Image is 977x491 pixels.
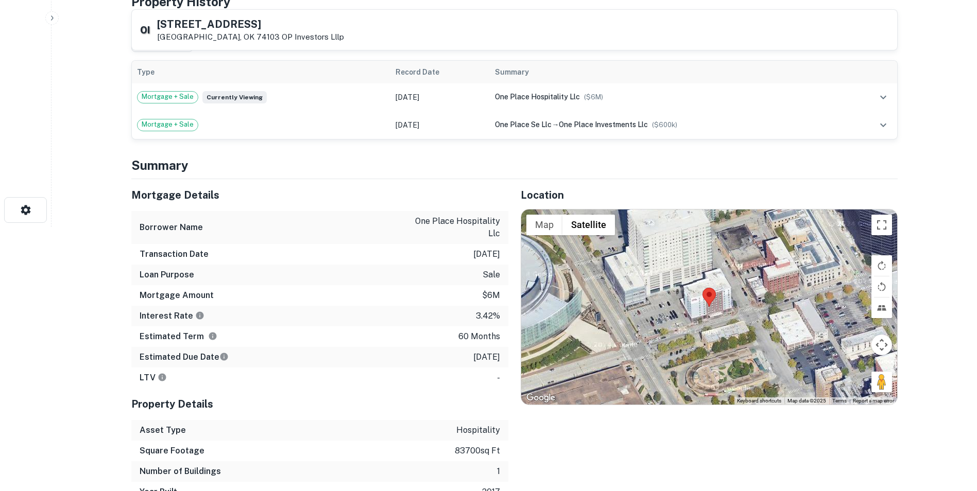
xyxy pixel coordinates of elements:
[131,156,898,174] h4: Summary
[483,269,500,281] p: sale
[737,397,781,405] button: Keyboard shortcuts
[157,32,344,42] p: [GEOGRAPHIC_DATA], OK 74103
[787,398,826,404] span: Map data ©2025
[219,352,229,361] svg: Estimate is based on a standard schedule for this type of loan.
[140,248,209,260] h6: Transaction Date
[195,311,204,320] svg: The interest rates displayed on the website are for informational purposes only and may be report...
[652,121,677,129] span: ($ 600k )
[140,23,149,37] p: O I
[138,92,198,102] span: Mortgage + Sale
[871,372,892,392] button: Drag Pegman onto the map to open Street View
[157,19,344,29] h5: [STREET_ADDRESS]
[140,372,167,384] h6: LTV
[473,248,500,260] p: [DATE]
[131,396,508,412] h5: Property Details
[140,465,221,478] h6: Number of Buildings
[584,93,603,101] span: ($ 6M )
[140,289,214,302] h6: Mortgage Amount
[526,215,562,235] button: Show street map
[132,61,390,83] th: Type
[521,187,898,203] h5: Location
[832,398,847,404] a: Terms (opens in new tab)
[158,373,167,382] svg: LTVs displayed on the website are for informational purposes only and may be reported incorrectly...
[390,61,490,83] th: Record Date
[871,276,892,297] button: Rotate map counterclockwise
[208,331,217,341] svg: Term is based on a standard schedule for this type of loan.
[473,351,500,363] p: [DATE]
[871,215,892,235] button: Toggle fullscreen view
[407,215,500,240] p: one place hospitality llc
[562,215,615,235] button: Show satellite imagery
[495,93,580,101] span: one place hospitality llc
[875,116,892,134] button: expand row
[140,310,204,322] h6: Interest Rate
[871,297,892,318] button: Tilt map
[875,89,892,106] button: expand row
[853,398,894,404] a: Report a map error
[390,111,490,139] td: [DATE]
[524,391,558,405] a: Open this area in Google Maps (opens a new window)
[497,465,500,478] p: 1
[497,372,500,384] p: -
[925,409,977,458] iframe: Chat Widget
[131,187,508,203] h5: Mortgage Details
[490,61,845,83] th: Summary
[476,310,500,322] p: 3.42%
[138,119,198,130] span: Mortgage + Sale
[559,120,648,129] span: one place investments llc
[871,255,892,276] button: Rotate map clockwise
[140,351,229,363] h6: Estimated Due Date
[390,83,490,111] td: [DATE]
[456,424,500,436] p: hospitality
[202,91,267,103] span: Currently viewing
[140,445,204,457] h6: Square Footage
[482,289,500,302] p: $6m
[455,445,500,457] p: 83700 sq ft
[524,391,558,405] img: Google
[140,424,186,436] h6: Asset Type
[282,32,344,41] a: OP Investors Lllp
[495,120,552,129] span: one place se llc
[140,330,217,343] h6: Estimated Term
[140,221,203,234] h6: Borrower Name
[871,335,892,355] button: Map camera controls
[495,119,840,130] div: →
[458,330,500,343] p: 60 months
[140,269,194,281] h6: Loan Purpose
